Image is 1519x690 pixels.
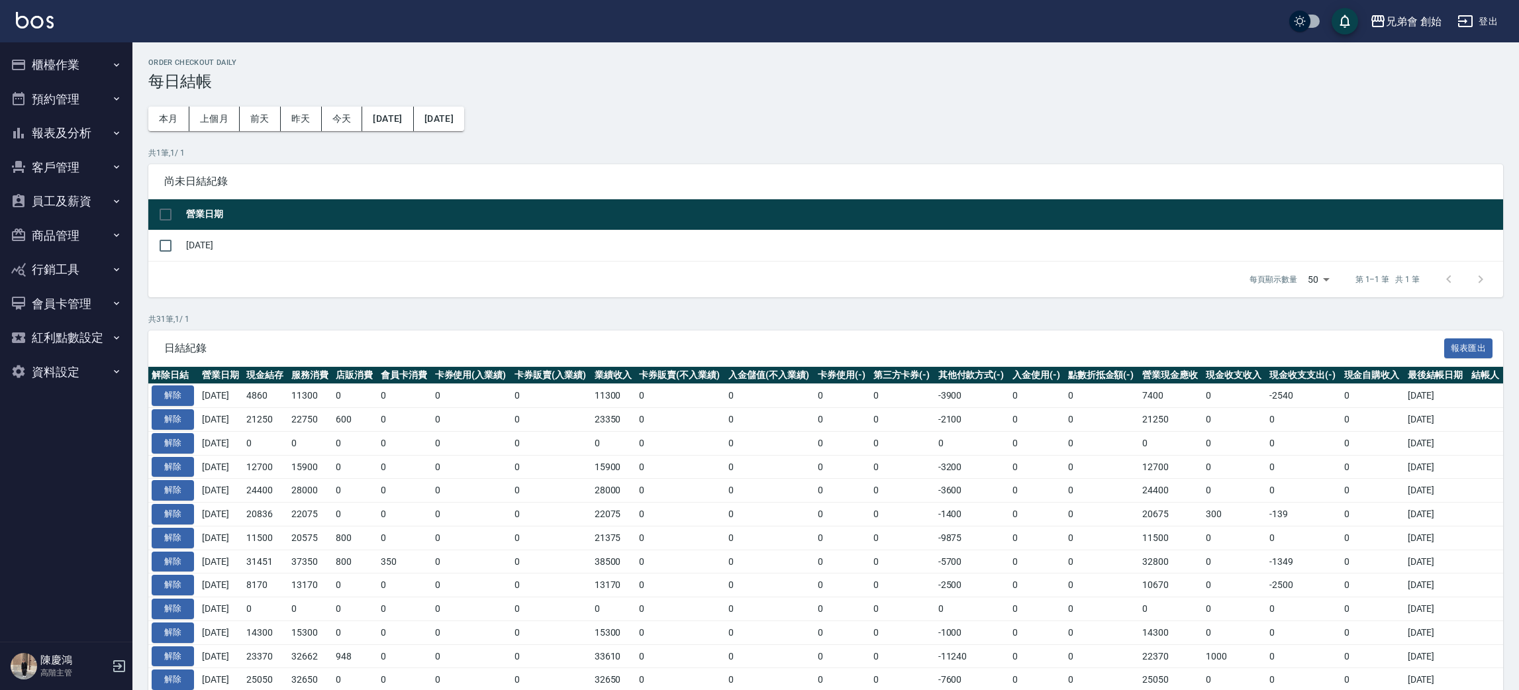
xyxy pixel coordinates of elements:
td: 0 [377,431,432,455]
td: [DATE] [199,550,243,573]
td: 20675 [1139,503,1202,526]
td: -139 [1266,503,1340,526]
td: [DATE] [199,384,243,408]
td: 0 [1341,620,1404,644]
td: 0 [377,455,432,479]
th: 其他付款方式(-) [935,367,1009,384]
td: 23350 [591,408,636,432]
td: 0 [1266,431,1340,455]
th: 會員卡消費 [377,367,432,384]
td: 0 [1341,455,1404,479]
button: 解除 [152,669,194,690]
h5: 陳慶鴻 [40,654,108,667]
td: 0 [1341,479,1404,503]
th: 營業日期 [183,199,1503,230]
td: 0 [432,479,512,503]
td: 0 [377,573,432,597]
td: 0 [377,384,432,408]
td: 0 [725,550,814,573]
td: 0 [1341,573,1404,597]
td: 0 [636,620,725,644]
td: 800 [332,550,377,573]
td: 0 [725,526,814,550]
th: 現金結存 [243,367,287,384]
img: Person [11,653,37,679]
td: 0 [1065,550,1139,573]
td: 0 [1266,526,1340,550]
td: 0 [870,573,935,597]
td: 32800 [1139,550,1202,573]
td: 14300 [1139,620,1202,644]
button: 預約管理 [5,82,127,117]
td: 0 [332,573,377,597]
span: 日結紀錄 [164,342,1444,355]
td: 0 [332,479,377,503]
td: 0 [814,455,870,479]
td: 0 [432,431,512,455]
td: 0 [1341,550,1404,573]
td: 0 [636,479,725,503]
td: -3200 [935,455,1009,479]
td: -9875 [935,526,1009,550]
td: 0 [814,408,870,432]
button: [DATE] [362,107,413,131]
td: [DATE] [1404,431,1468,455]
td: 0 [725,408,814,432]
td: 0 [1266,408,1340,432]
td: 0 [636,550,725,573]
td: 0 [636,526,725,550]
td: 0 [814,526,870,550]
th: 卡券販賣(不入業績) [636,367,725,384]
td: 0 [432,550,512,573]
th: 卡券使用(入業績) [432,367,512,384]
td: 22075 [591,503,636,526]
td: 0 [935,597,1009,621]
td: 0 [1266,620,1340,644]
td: [DATE] [199,503,243,526]
td: 28000 [288,479,332,503]
td: [DATE] [199,644,243,668]
td: 0 [636,597,725,621]
td: 0 [432,408,512,432]
td: -2540 [1266,384,1340,408]
td: 0 [870,479,935,503]
a: 報表匯出 [1444,341,1493,354]
button: 解除 [152,409,194,430]
td: 0 [1009,573,1065,597]
td: 0 [725,597,814,621]
button: 客戶管理 [5,150,127,185]
td: [DATE] [1404,503,1468,526]
td: 0 [1202,479,1266,503]
td: 0 [725,573,814,597]
td: 32662 [288,644,332,668]
button: 本月 [148,107,189,131]
td: 0 [1065,431,1139,455]
td: 0 [1065,455,1139,479]
td: [DATE] [1404,573,1468,597]
td: [DATE] [1404,408,1468,432]
button: 解除 [152,504,194,524]
td: 0 [432,384,512,408]
td: 0 [1009,384,1065,408]
th: 結帳人 [1468,367,1503,384]
td: 0 [377,620,432,644]
td: 11500 [1139,526,1202,550]
td: 0 [511,526,591,550]
td: 23370 [243,644,287,668]
td: 0 [511,620,591,644]
td: 0 [725,384,814,408]
button: 櫃檯作業 [5,48,127,82]
td: 0 [332,384,377,408]
td: 0 [1139,597,1202,621]
button: 前天 [240,107,281,131]
td: -1400 [935,503,1009,526]
td: 15300 [288,620,332,644]
td: 0 [332,597,377,621]
td: [DATE] [1404,479,1468,503]
button: 兄弟會 創始 [1365,8,1447,35]
p: 每頁顯示數量 [1249,273,1297,285]
button: 商品管理 [5,219,127,253]
button: 昨天 [281,107,322,131]
td: 0 [636,384,725,408]
td: 0 [1009,620,1065,644]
